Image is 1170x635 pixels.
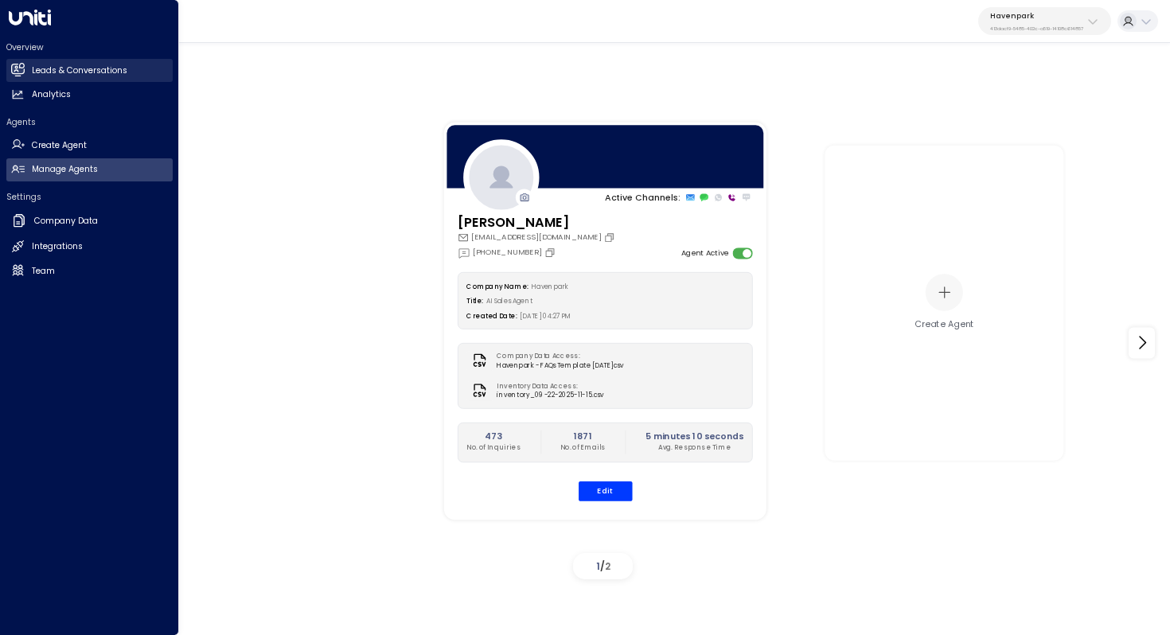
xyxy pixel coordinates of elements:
[681,247,727,259] label: Agent Active
[466,297,483,306] label: Title:
[32,163,98,176] h2: Manage Agents
[497,351,618,360] label: Company Data Access:
[596,559,600,573] span: 1
[497,381,598,391] label: Inventory Data Access:
[560,430,606,443] h2: 1871
[457,212,618,232] h3: [PERSON_NAME]
[457,246,558,259] div: [PHONE_NUMBER]
[32,64,127,77] h2: Leads & Conversations
[6,84,173,107] a: Analytics
[605,191,681,204] p: Active Channels:
[457,232,618,243] div: [EMAIL_ADDRESS][DOMAIN_NAME]
[466,443,521,453] p: No. of Inquiries
[6,208,173,234] a: Company Data
[603,232,618,243] button: Copy
[645,443,743,453] p: Avg. Response Time
[990,25,1083,32] p: 413dacf9-5485-402c-a519-14108c614857
[560,443,606,453] p: No. of Emails
[466,312,517,321] label: Created Date:
[605,559,610,573] span: 2
[6,134,173,157] a: Create Agent
[34,215,98,228] h2: Company Data
[6,116,173,128] h2: Agents
[32,240,83,253] h2: Integrations
[544,247,559,258] button: Copy
[486,297,533,306] span: AI Sales Agent
[520,312,571,321] span: [DATE] 04:27 PM
[497,391,603,400] span: inventory_09-22-2025-11-15.csv
[531,282,568,290] span: Havenpark
[578,481,632,501] button: Edit
[978,7,1111,35] button: Havenpark413dacf9-5485-402c-a519-14108c614857
[990,11,1083,21] p: Havenpark
[573,553,633,579] div: /
[915,318,974,331] div: Create Agent
[497,360,623,370] span: Havenpark - FAQs Template [DATE]csv
[6,259,173,282] a: Team
[32,88,71,101] h2: Analytics
[6,158,173,181] a: Manage Agents
[6,41,173,53] h2: Overview
[6,236,173,259] a: Integrations
[466,430,521,443] h2: 473
[645,430,743,443] h2: 5 minutes 10 seconds
[32,265,55,278] h2: Team
[466,282,528,290] label: Company Name:
[6,59,173,82] a: Leads & Conversations
[32,139,87,152] h2: Create Agent
[6,191,173,203] h2: Settings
